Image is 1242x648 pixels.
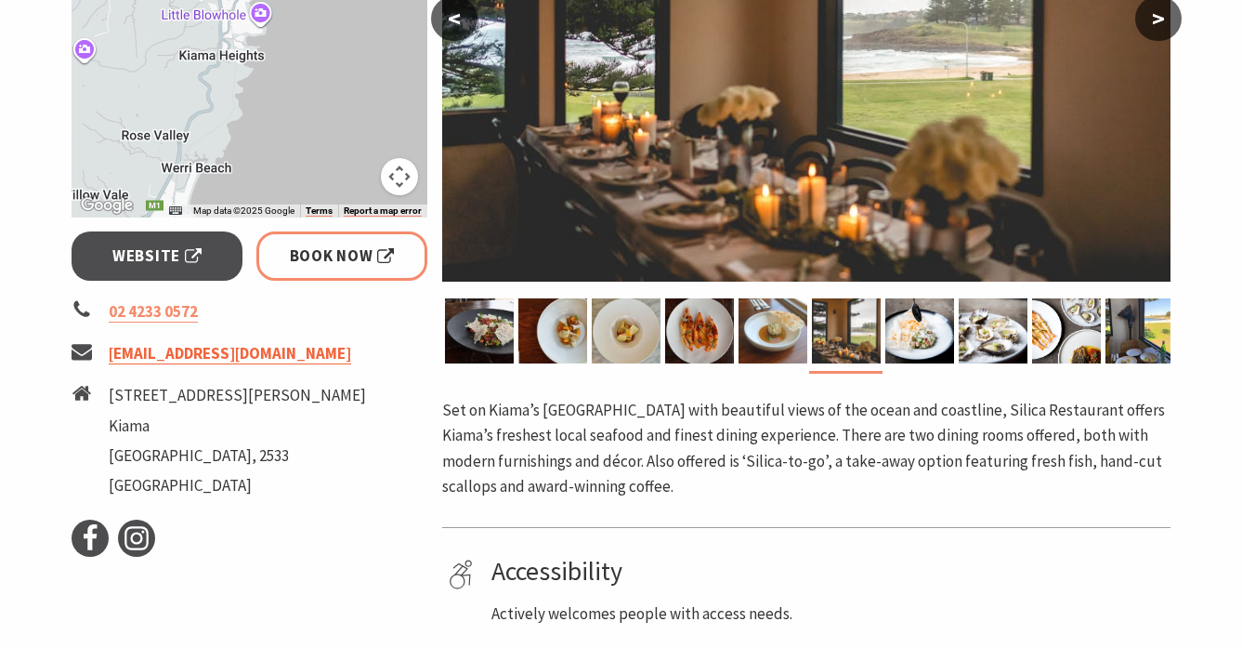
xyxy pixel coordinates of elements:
[72,231,243,281] a: Website
[344,205,422,217] a: Report a map error
[592,298,660,364] img: dessert
[109,383,366,408] li: [STREET_ADDRESS][PERSON_NAME]
[109,301,198,323] a: 02 4233 0572
[306,205,333,217] a: Terms (opens in new tab)
[169,205,182,218] button: Keyboard shortcuts
[491,556,1164,588] h4: Accessibility
[1032,298,1101,364] img: a la carte
[518,298,587,364] img: Scallops 2
[812,298,881,364] img: Events at Silica Restaurant
[959,298,1027,364] img: Oysters
[442,398,1170,499] p: Set on Kiama’s [GEOGRAPHIC_DATA] with beautiful views of the ocean and coastline, Silica Restaura...
[109,414,366,439] li: Kiama
[665,298,734,364] img: prawns
[256,231,428,281] a: Book Now
[491,602,1164,627] p: Actively welcomes people with access needs.
[1105,298,1174,364] img: Surf Beach
[193,205,294,216] span: Map data ©2025 Google
[76,193,137,218] a: Click to see this area on Google Maps
[445,298,514,364] img: kangaroo
[109,443,366,469] li: [GEOGRAPHIC_DATA], 2533
[109,473,366,498] li: [GEOGRAPHIC_DATA]
[76,193,137,218] img: Google
[290,244,395,269] span: Book Now
[885,298,954,364] img: a la carte
[112,244,202,269] span: Website
[109,343,351,364] a: [EMAIL_ADDRESS][DOMAIN_NAME]
[381,158,418,195] button: Map camera controls
[739,298,807,364] img: Scallop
